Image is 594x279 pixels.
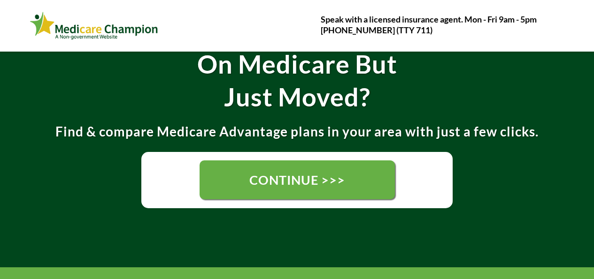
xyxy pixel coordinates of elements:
[321,25,432,35] strong: [PHONE_NUMBER] (TTY 711)
[55,123,539,139] strong: Find & compare Medicare Advantage plans in your area with just a few clicks.
[224,82,370,112] strong: Just Moved?
[321,14,537,24] strong: Speak with a licensed insurance agent. Mon - Fri 9am - 5pm
[197,49,397,79] strong: On Medicare But
[30,10,159,42] img: Webinar
[200,160,395,199] a: CONTINUE >>>
[249,172,345,188] span: CONTINUE >>>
